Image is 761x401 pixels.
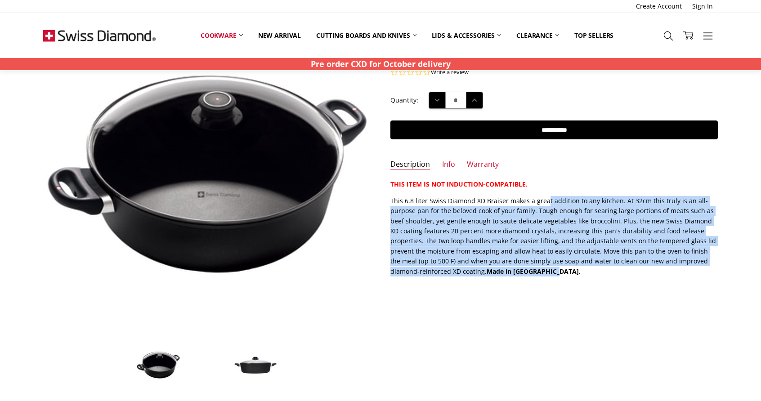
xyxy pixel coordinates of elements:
[442,160,455,170] a: Info
[390,196,718,276] p: This 6.8 liter Swiss Diamond XD Braiser makes a great addition to any kitchen. At 32cm this truly...
[136,351,181,379] img: XD Nonstick Braiser with Lid - 32CM X 10CM 6.8L
[424,26,509,45] a: Lids & Accessories
[390,160,430,170] a: Description
[43,13,156,58] img: Free Shipping On Every Order
[390,95,418,105] label: Quantity:
[567,26,621,45] a: Top Sellers
[311,58,451,69] strong: Pre order CXD for October delivery
[193,26,251,45] a: Cookware
[309,26,424,45] a: Cutting boards and knives
[509,26,567,45] a: Clearance
[251,26,309,45] a: New arrival
[467,160,499,170] a: Warranty
[431,68,469,76] a: Write a review
[390,180,528,188] strong: THIS ITEM IS NOT INDUCTION-COMPATIBLE.
[487,267,581,276] strong: Made in [GEOGRAPHIC_DATA].
[233,355,278,375] img: XD Nonstick Braiser with Lid - 32CM X 10CM 6.8L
